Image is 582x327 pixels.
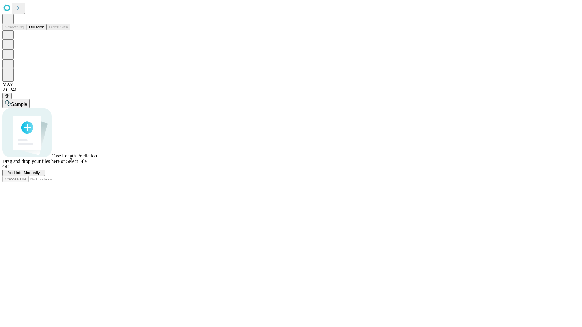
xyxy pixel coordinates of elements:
[11,102,27,107] span: Sample
[2,24,27,30] button: Smoothing
[2,93,12,99] button: @
[66,159,87,164] span: Select File
[8,170,40,175] span: Add Info Manually
[2,99,30,108] button: Sample
[2,159,65,164] span: Drag and drop your files here or
[47,24,70,30] button: Block Size
[2,170,45,176] button: Add Info Manually
[2,87,580,93] div: 2.0.241
[5,94,9,98] span: @
[2,164,9,169] span: OR
[2,82,580,87] div: MAY
[52,153,97,158] span: Case Length Prediction
[27,24,47,30] button: Duration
